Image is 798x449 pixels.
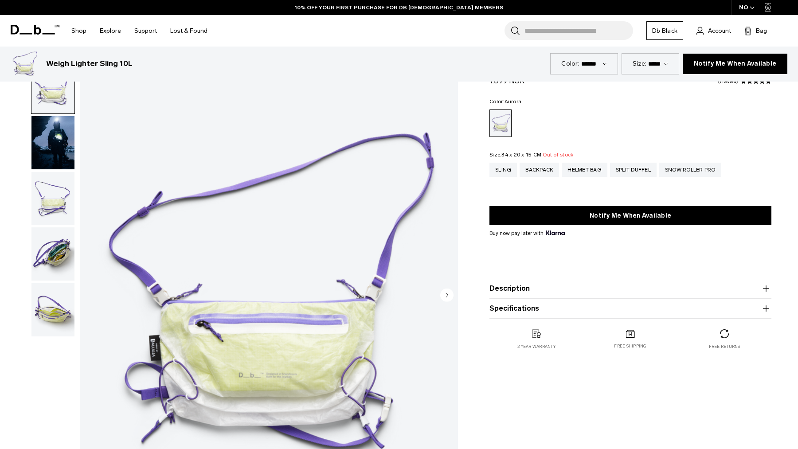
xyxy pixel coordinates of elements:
[31,227,75,281] button: Weigh_Lighter_Sling_10L_3.png
[31,60,75,114] button: Weigh_Lighter_Sling_10L_1.png
[31,172,74,225] img: Weigh_Lighter_Sling_10L_2.png
[100,15,121,47] a: Explore
[31,227,74,281] img: Weigh_Lighter_Sling_10L_3.png
[708,26,731,35] span: Account
[31,116,75,170] button: Weigh_Lighter_Sling_10L_Lifestyle.png
[646,21,683,40] a: Db Black
[718,79,738,84] a: 1 reviews
[46,58,133,70] h3: Weigh Lighter Sling 10L
[683,54,787,74] button: Notify Me When Available
[546,230,565,235] img: {"height" => 20, "alt" => "Klarna"}
[295,4,503,12] a: 10% OFF YOUR FIRST PURCHASE FOR DB [DEMOGRAPHIC_DATA] MEMBERS
[489,283,771,294] button: Description
[543,152,573,158] span: Out of stock
[517,344,555,350] p: 2 year warranty
[65,15,214,47] nav: Main Navigation
[134,15,157,47] a: Support
[562,163,607,177] a: Helmet Bag
[561,59,579,68] label: Color:
[696,25,731,36] a: Account
[31,116,74,169] img: Weigh_Lighter_Sling_10L_Lifestyle.png
[489,109,512,137] a: Aurora
[489,303,771,314] button: Specifications
[614,343,646,349] p: Free shipping
[170,15,207,47] a: Lost & Found
[31,60,74,113] img: Weigh_Lighter_Sling_10L_1.png
[505,98,522,105] span: Aurora
[694,60,776,67] span: Notify Me When Available
[744,25,767,36] button: Bag
[520,163,559,177] a: Backpack
[756,26,767,35] span: Bag
[489,206,771,225] button: Notify Me When Available
[610,163,657,177] a: Split Duffel
[489,152,573,157] legend: Size:
[11,50,39,78] img: Weigh_Lighter_Sling_10L_1.png
[71,15,86,47] a: Shop
[31,283,75,337] button: Weigh_Lighter_Sling_10L_4.png
[659,163,721,177] a: Snow Roller Pro
[709,344,740,350] p: Free returns
[633,59,646,68] label: Size:
[31,172,75,226] button: Weigh_Lighter_Sling_10L_2.png
[489,163,517,177] a: Sling
[489,229,565,237] span: Buy now pay later with
[31,283,74,336] img: Weigh_Lighter_Sling_10L_4.png
[501,152,541,158] span: 34 x 20 x 15 CM
[440,288,454,303] button: Next slide
[489,99,521,104] legend: Color:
